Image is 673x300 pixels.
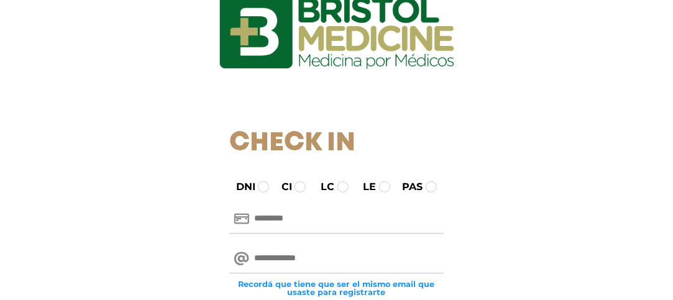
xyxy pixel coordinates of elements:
[270,180,292,194] label: CI
[225,180,255,194] label: DNI
[229,128,444,159] h1: Check In
[229,280,444,296] small: Recordá que tiene que ser el mismo email que usaste para registrarte
[310,180,335,194] label: LC
[391,180,423,194] label: PAS
[352,180,377,194] label: LE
